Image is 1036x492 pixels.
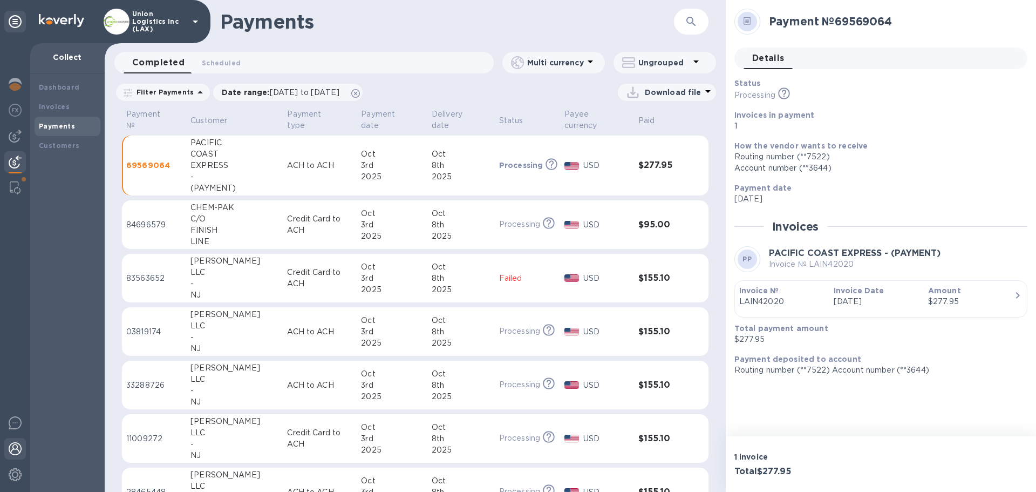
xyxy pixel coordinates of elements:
p: USD [583,160,630,171]
span: Details [752,51,785,66]
div: NJ [190,396,278,408]
b: Dashboard [39,83,80,91]
div: Date range:[DATE] to [DATE] [213,84,363,101]
div: - [190,385,278,396]
img: USD [564,328,579,335]
div: 2025 [432,284,490,295]
div: 8th [432,380,490,391]
b: Payment date [734,184,792,192]
p: Paid [638,115,655,126]
img: USD [564,381,579,389]
h3: $277.95 [638,160,687,171]
b: How the vendor wants to receive [734,141,868,150]
div: Account number (**3644) [734,163,1019,174]
b: Total payment amount [734,324,828,333]
p: ACH to ACH [287,326,352,338]
div: 2025 [432,338,490,349]
div: [PERSON_NAME] [190,255,278,267]
span: Status [499,115,537,126]
p: 11009272 [126,433,182,444]
div: 2025 [432,391,490,402]
div: LLC [190,481,278,492]
p: Invoice № LAIN42020 [769,259,940,270]
b: Payment deposited to account [734,355,861,363]
p: USD [583,380,630,391]
p: Processing [499,433,540,444]
div: - [190,439,278,450]
p: USD [583,273,630,284]
p: Credit Card to ACH [287,267,352,289]
div: (PAYMENT) [190,183,278,194]
div: - [190,332,278,343]
img: USD [564,221,579,228]
img: USD [564,274,579,282]
p: Credit Card to ACH [287,213,352,236]
div: PACIFIC [190,137,278,149]
p: USD [583,433,630,444]
div: FINISH [190,225,278,236]
div: 2025 [432,444,490,456]
div: CHEM-PAK [190,202,278,213]
div: NJ [190,289,278,301]
div: NJ [190,450,278,461]
div: 2025 [432,171,490,183]
p: 1 invoice [734,451,877,462]
span: Payment № [126,109,182,131]
div: LLC [190,267,278,278]
div: 3rd [361,273,423,284]
div: Oct [361,368,423,380]
p: 83563652 [126,273,182,284]
p: Processing [499,160,543,171]
b: Amount [928,286,961,295]
p: Date range : [222,87,345,98]
p: Processing [499,326,540,337]
div: 3rd [361,219,423,231]
div: 8th [432,326,490,338]
div: LLC [190,320,278,332]
div: 3rd [361,433,423,444]
div: Routing number (**7522) [734,151,1019,163]
div: 8th [432,160,490,171]
p: Processing [499,379,540,390]
p: [DATE] [834,296,919,307]
div: Oct [361,475,423,487]
h3: $95.00 [638,220,687,230]
b: PACIFIC COAST EXPRESS - (PAYMENT) [769,248,940,258]
div: Oct [432,475,490,487]
div: [PERSON_NAME] [190,309,278,320]
p: Payment type [287,109,338,131]
div: Oct [361,149,423,160]
p: Processing [734,90,775,101]
div: [PERSON_NAME] [190,362,278,374]
p: 03819174 [126,326,182,338]
span: Payment type [287,109,352,131]
p: Download file [645,87,701,98]
div: Oct [361,422,423,433]
p: 84696579 [126,219,182,231]
h1: Payments [220,10,674,33]
span: Payee currency [564,109,629,131]
p: USD [583,326,630,338]
p: $277.95 [734,334,1019,345]
b: Payments [39,122,75,130]
div: [PERSON_NAME] [190,469,278,481]
p: USD [583,219,630,231]
span: Delivery date [432,109,490,131]
p: ACH to ACH [287,380,352,391]
div: NJ [190,343,278,354]
h3: $155.10 [638,380,687,390]
h3: $155.10 [638,434,687,444]
div: - [190,278,278,289]
h3: Total $277.95 [734,467,877,477]
p: 69569064 [126,160,182,171]
div: 8th [432,433,490,444]
div: - [190,171,278,183]
p: ACH to ACH [287,160,352,171]
div: Oct [361,208,423,219]
p: LAIN42020 [739,296,825,307]
img: Logo [39,14,84,27]
div: Oct [432,422,490,433]
p: 33288726 [126,380,182,391]
p: Credit Card to ACH [287,427,352,450]
p: Failed [499,273,556,284]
